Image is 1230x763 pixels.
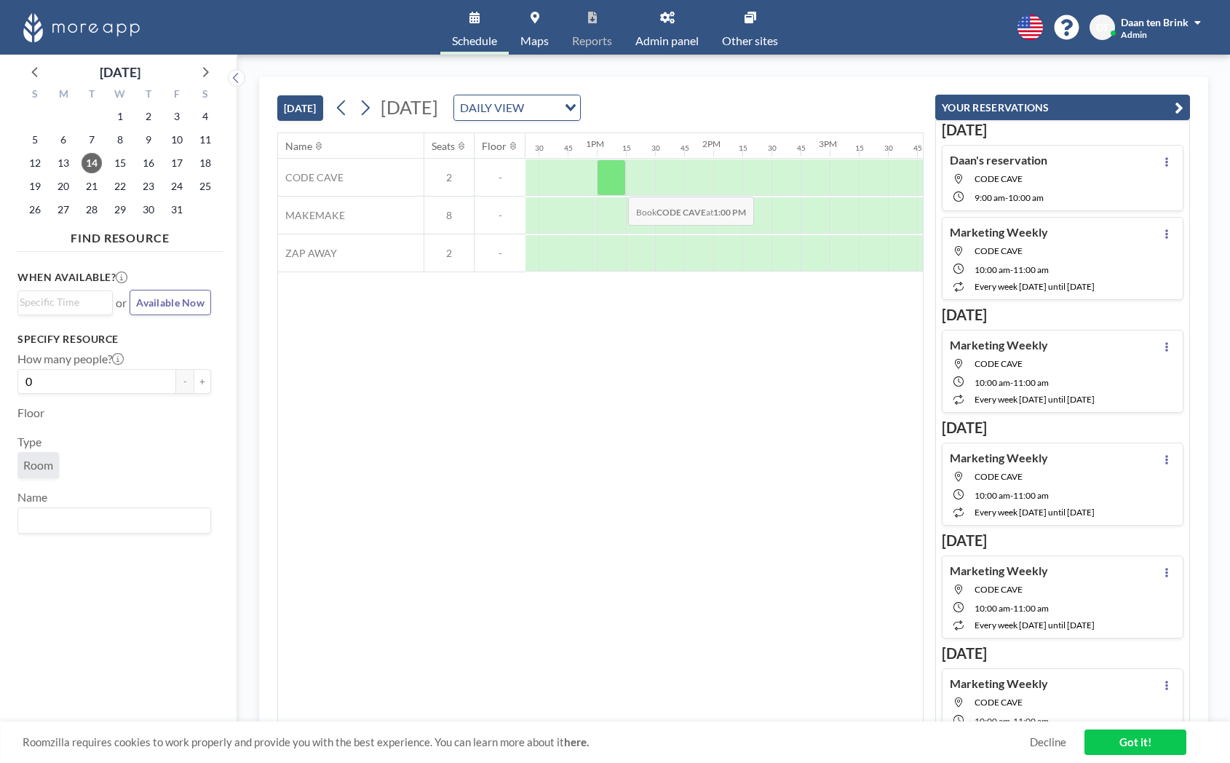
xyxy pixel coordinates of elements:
[942,644,1183,663] h3: [DATE]
[651,143,660,153] div: 30
[23,735,1030,749] span: Roomzilla requires cookies to work properly and provide you with the best experience. You can lea...
[20,511,202,530] input: Search for option
[167,130,187,150] span: Friday, October 10, 2025
[17,333,211,346] h3: Specify resource
[1008,192,1044,203] span: 10:00 AM
[167,199,187,220] span: Friday, October 31, 2025
[116,296,127,310] span: or
[176,369,194,394] button: -
[53,130,74,150] span: Monday, October 6, 2025
[950,225,1048,240] h4: Marketing Weekly
[53,176,74,197] span: Monday, October 20, 2025
[167,176,187,197] span: Friday, October 24, 2025
[381,96,438,118] span: [DATE]
[1013,490,1049,501] span: 11:00 AM
[136,296,205,309] span: Available Now
[482,140,507,153] div: Floor
[1096,21,1108,34] span: DT
[819,138,837,149] div: 3PM
[138,153,159,173] span: Thursday, October 16, 2025
[942,306,1183,324] h3: [DATE]
[20,294,104,310] input: Search for option
[975,192,1005,203] span: 9:00 AM
[457,98,527,117] span: DAILY VIEW
[432,140,455,153] div: Seats
[195,130,215,150] span: Saturday, October 11, 2025
[702,138,721,149] div: 2PM
[975,358,1023,369] span: CODE CAVE
[110,199,130,220] span: Wednesday, October 29, 2025
[278,209,345,222] span: MAKEMAKE
[110,153,130,173] span: Wednesday, October 15, 2025
[535,143,544,153] div: 30
[1121,29,1147,40] span: Admin
[975,620,1095,630] span: every week [DATE] until [DATE]
[25,130,45,150] span: Sunday, October 5, 2025
[975,245,1023,256] span: CODE CAVE
[138,199,159,220] span: Thursday, October 30, 2025
[975,173,1023,184] span: CODE CAVE
[25,153,45,173] span: Sunday, October 12, 2025
[18,291,112,313] div: Search for option
[586,138,604,149] div: 1PM
[1013,603,1049,614] span: 11:00 AM
[130,290,211,315] button: Available Now
[1010,490,1013,501] span: -
[195,176,215,197] span: Saturday, October 25, 2025
[278,247,337,260] span: ZAP AWAY
[134,86,162,105] div: T
[855,143,864,153] div: 15
[23,458,53,472] span: Room
[656,207,706,218] b: CODE CAVE
[1005,192,1008,203] span: -
[564,735,589,748] a: here.
[713,207,746,218] b: 1:00 PM
[1010,603,1013,614] span: -
[975,507,1095,518] span: every week [DATE] until [DATE]
[635,35,699,47] span: Admin panel
[942,121,1183,139] h3: [DATE]
[950,564,1048,578] h4: Marketing Weekly
[23,13,140,42] img: organization-logo
[25,176,45,197] span: Sunday, October 19, 2025
[475,171,525,184] span: -
[21,86,49,105] div: S
[424,247,474,260] span: 2
[628,197,754,226] span: Book at
[475,247,525,260] span: -
[110,130,130,150] span: Wednesday, October 8, 2025
[195,153,215,173] span: Saturday, October 18, 2025
[195,106,215,127] span: Saturday, October 4, 2025
[884,143,893,153] div: 30
[53,199,74,220] span: Monday, October 27, 2025
[452,35,497,47] span: Schedule
[975,490,1010,501] span: 10:00 AM
[82,153,102,173] span: Tuesday, October 14, 2025
[975,697,1023,708] span: CODE CAVE
[17,225,223,245] h4: FIND RESOURCE
[17,406,44,420] label: Floor
[17,352,124,366] label: How many people?
[975,377,1010,388] span: 10:00 AM
[138,130,159,150] span: Thursday, October 9, 2025
[1084,730,1186,755] a: Got it!
[975,264,1010,275] span: 10:00 AM
[475,209,525,222] span: -
[722,35,778,47] span: Other sites
[1013,377,1049,388] span: 11:00 AM
[194,369,211,394] button: +
[17,490,47,505] label: Name
[191,86,219,105] div: S
[25,199,45,220] span: Sunday, October 26, 2025
[106,86,135,105] div: W
[78,86,106,105] div: T
[564,143,573,153] div: 45
[950,153,1047,167] h4: Daan's reservation
[167,106,187,127] span: Friday, October 3, 2025
[49,86,78,105] div: M
[768,143,777,153] div: 30
[162,86,191,105] div: F
[110,106,130,127] span: Wednesday, October 1, 2025
[520,35,549,47] span: Maps
[1013,716,1049,727] span: 11:00 AM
